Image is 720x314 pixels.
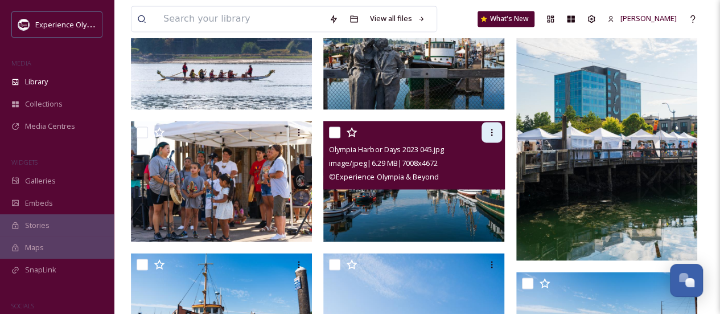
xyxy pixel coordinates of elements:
[25,176,56,186] span: Galleries
[11,158,38,166] span: WIDGETS
[364,7,431,30] a: View all files
[620,13,677,23] span: [PERSON_NAME]
[25,198,53,209] span: Embeds
[25,220,50,231] span: Stories
[25,99,63,109] span: Collections
[158,6,323,31] input: Search your library
[602,7,682,30] a: [PERSON_NAME]
[35,19,103,30] span: Experience Olympia
[11,301,34,310] span: SOCIALS
[25,264,56,275] span: SnapLink
[25,121,75,132] span: Media Centres
[25,76,48,87] span: Library
[670,264,703,297] button: Open Chat
[18,19,30,30] img: download.jpeg
[329,144,443,154] span: Olympia Harbor Days 2023 045.jpg
[329,158,437,168] span: image/jpeg | 6.29 MB | 7008 x 4672
[25,242,44,253] span: Maps
[329,172,438,182] span: © Experience Olympia & Beyond
[478,11,534,27] a: What's New
[11,59,31,67] span: MEDIA
[131,121,312,242] img: Olympia Harbor Days 2023 046.jpg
